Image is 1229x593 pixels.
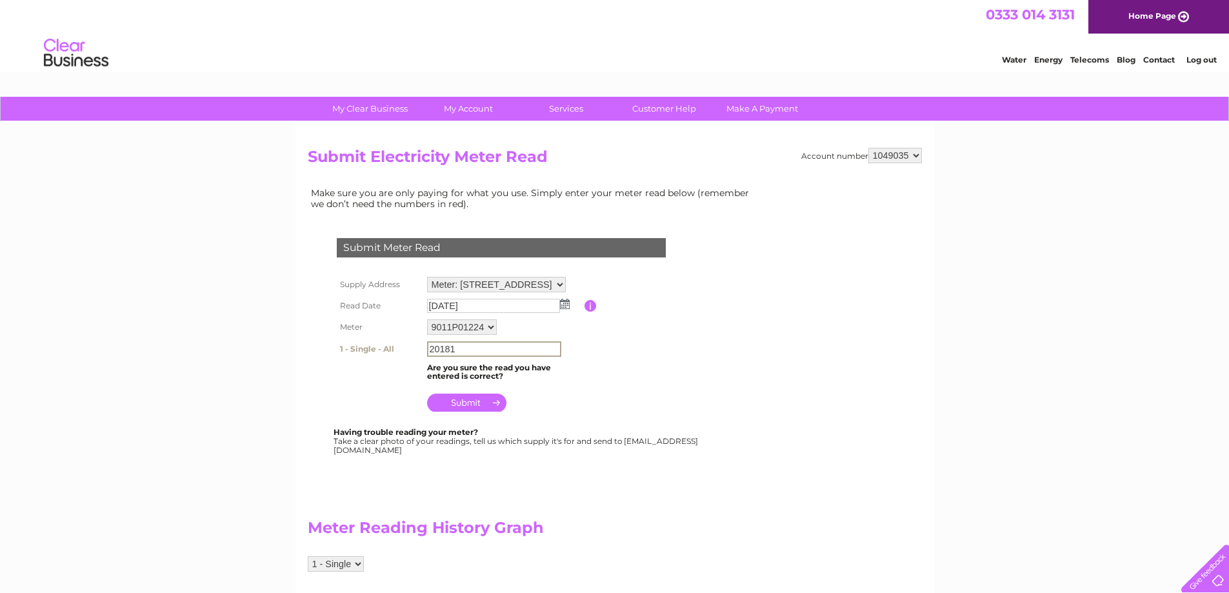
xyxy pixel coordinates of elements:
input: Information [585,300,597,312]
a: My Clear Business [317,97,423,121]
a: Customer Help [611,97,717,121]
th: Meter [334,316,424,338]
a: Blog [1117,55,1135,65]
a: Services [513,97,619,121]
a: Make A Payment [709,97,815,121]
td: Are you sure the read you have entered is correct? [424,360,585,385]
a: Contact [1143,55,1175,65]
a: Telecoms [1070,55,1109,65]
th: 1 - Single - All [334,338,424,360]
input: Submit [427,394,506,412]
b: Having trouble reading your meter? [334,427,478,437]
div: Clear Business is a trading name of Verastar Limited (registered in [GEOGRAPHIC_DATA] No. 3667643... [310,7,920,63]
a: Water [1002,55,1026,65]
h2: Meter Reading History Graph [308,519,759,543]
a: My Account [415,97,521,121]
a: 0333 014 3131 [986,6,1075,23]
div: Submit Meter Read [337,238,666,257]
td: Make sure you are only paying for what you use. Simply enter your meter read below (remember we d... [308,185,759,212]
a: Log out [1186,55,1217,65]
th: Supply Address [334,274,424,296]
div: Account number [801,148,922,163]
img: logo.png [43,34,109,73]
th: Read Date [334,296,424,316]
img: ... [560,299,570,309]
div: Take a clear photo of your readings, tell us which supply it's for and send to [EMAIL_ADDRESS][DO... [334,428,700,454]
h2: Submit Electricity Meter Read [308,148,922,172]
a: Energy [1034,55,1063,65]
